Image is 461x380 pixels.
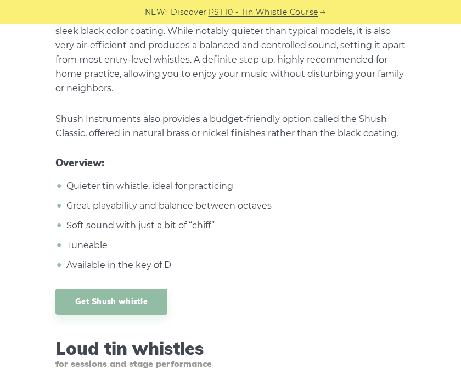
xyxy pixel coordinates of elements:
span: NEW: [145,6,167,19]
span: Overview: [55,157,406,169]
p: Shush Instruments also provides a budget-friendly option called the Shush Classic, offered in nat... [55,112,406,141]
li: Quieter tin whistle, ideal for practicing [64,179,406,193]
li: Great playability and balance between octaves [64,199,406,213]
span: Discover [171,6,207,19]
a: PST10 - Tin Whistle Course [209,6,318,19]
li: Soft sound with just a bit of “chiff” [64,219,406,233]
h2: Loud tin whistles [55,338,406,370]
a: Get Shush whistle [55,289,167,315]
li: Tuneable [64,238,406,253]
span: for sessions and stage performance [55,359,406,369]
li: Available in the key of D [64,258,406,272]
